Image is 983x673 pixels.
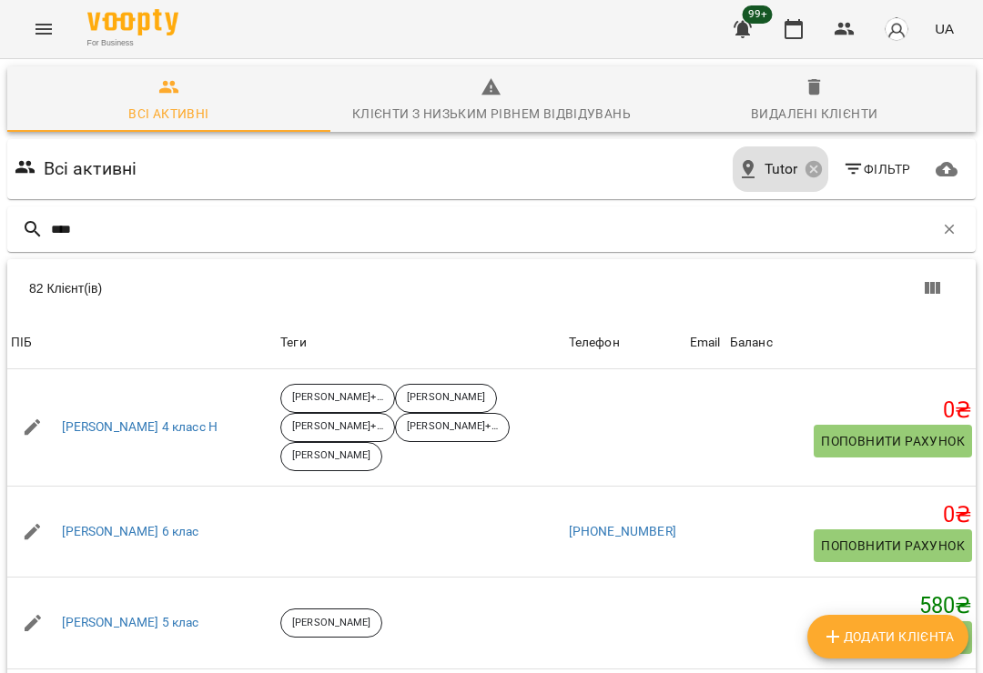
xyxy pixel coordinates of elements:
[927,12,961,45] button: UA
[395,413,510,442] div: [PERSON_NAME]+[PERSON_NAME]
[22,7,66,51] button: Menu
[292,448,370,464] p: [PERSON_NAME]
[292,616,370,631] p: [PERSON_NAME]
[11,332,32,354] div: Sort
[7,259,976,317] div: Table Toolbar
[11,332,273,354] span: ПІБ
[280,384,395,413] div: [PERSON_NAME]+[PERSON_NAME]
[569,332,620,354] div: Телефон
[730,332,773,354] div: Баланс
[29,279,506,297] div: 82 Клієнт(ів)
[814,425,972,457] button: Поповнити рахунок
[62,418,218,437] a: [PERSON_NAME] 4 класс Н
[822,626,954,648] span: Додати клієнта
[730,397,972,425] h5: 0 ₴
[292,419,383,435] p: [PERSON_NAME]+[PERSON_NAME]
[407,390,485,406] p: [PERSON_NAME]
[733,146,827,192] div: Tutor
[935,19,954,38] span: UA
[730,332,972,354] span: Баланс
[690,332,721,354] div: Sort
[836,153,918,186] button: Фільтр
[62,614,199,632] a: [PERSON_NAME] 5 клас
[730,501,972,529] h5: 0 ₴
[87,9,178,35] img: Voopty Logo
[569,524,676,538] a: [PHONE_NUMBER]
[128,103,208,125] div: Всі активні
[690,332,721,354] div: Email
[62,523,199,541] a: [PERSON_NAME] 6 клас
[569,332,683,354] span: Телефон
[352,103,631,125] div: Клієнти з низьким рівнем відвідувань
[280,332,562,354] div: Теги
[87,37,178,49] span: For Business
[690,332,723,354] span: Email
[730,332,773,354] div: Sort
[821,535,965,557] span: Поповнити рахунок
[765,158,798,180] span: Tutor
[910,266,954,310] button: Показати колонки
[807,615,968,658] button: Додати клієнта
[280,442,382,471] div: [PERSON_NAME]
[280,413,395,442] div: [PERSON_NAME]+[PERSON_NAME]
[407,419,498,435] p: [PERSON_NAME]+[PERSON_NAME]
[730,592,972,620] h5: 580 ₴
[395,384,497,413] div: [PERSON_NAME]
[821,430,965,452] span: Поповнити рахунок
[292,390,383,406] p: [PERSON_NAME]+[PERSON_NAME]
[569,332,620,354] div: Sort
[884,16,909,42] img: avatar_s.png
[280,608,382,638] div: [PERSON_NAME]
[751,103,877,125] div: Видалені клієнти
[44,155,137,183] h6: Всі активні
[11,332,32,354] div: ПІБ
[814,529,972,562] button: Поповнити рахунок
[843,158,911,180] span: Фільтр
[743,5,773,24] span: 99+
